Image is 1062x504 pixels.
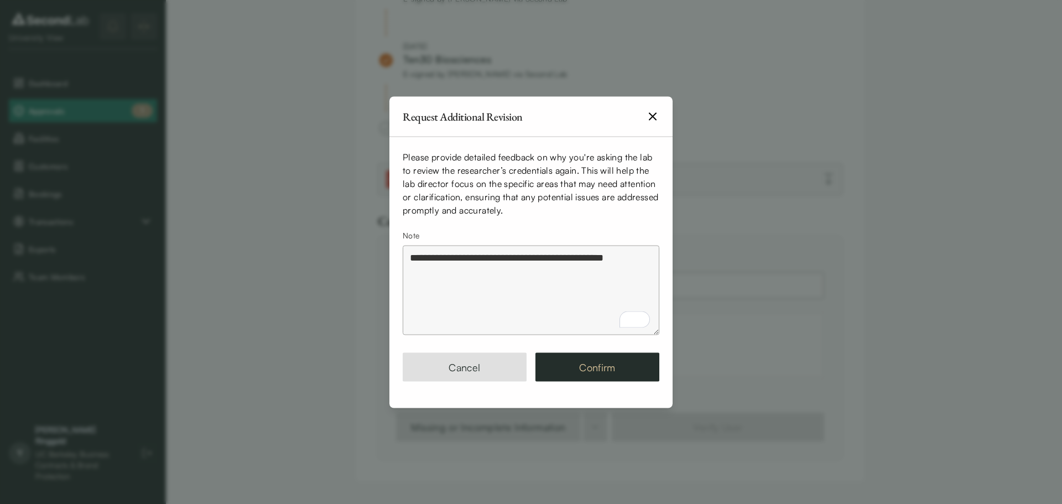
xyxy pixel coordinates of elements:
button: Cancel [403,352,527,381]
label: Note [403,230,420,240]
textarea: To enrich screen reader interactions, please activate Accessibility in Grammarly extension settings [403,245,659,335]
div: Please provide detailed feedback on why you're asking the lab to review the researcher’s credenti... [403,150,659,216]
h2: Request Additional Revision [403,111,523,122]
button: Confirm [535,352,659,381]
